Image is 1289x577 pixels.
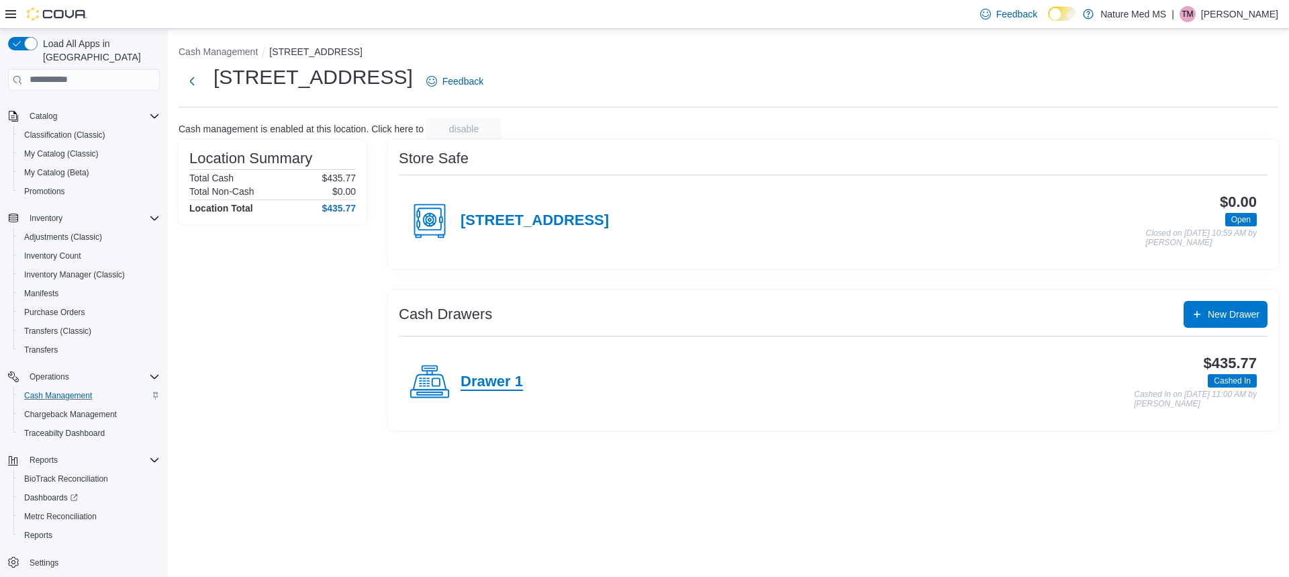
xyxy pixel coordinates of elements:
h4: Drawer 1 [461,373,523,391]
a: Feedback [421,68,489,95]
button: Cash Management [13,386,165,405]
button: Reports [3,451,165,470]
nav: An example of EuiBreadcrumbs [179,45,1278,61]
button: Traceabilty Dashboard [13,424,165,443]
p: Cashed In on [DATE] 11:00 AM by [PERSON_NAME] [1134,390,1257,408]
span: Settings [30,558,58,568]
p: Nature Med MS [1100,6,1166,22]
span: Transfers [24,345,58,355]
button: Inventory [3,209,165,228]
a: Reports [19,527,58,543]
span: Adjustments (Classic) [24,232,102,242]
span: Manifests [19,285,160,302]
h6: Total Non-Cash [189,186,254,197]
span: Metrc Reconciliation [24,511,97,522]
button: Catalog [24,108,62,124]
button: Reports [13,526,165,545]
button: Inventory Manager (Classic) [13,265,165,284]
a: Purchase Orders [19,304,91,320]
a: Traceabilty Dashboard [19,425,110,441]
p: [PERSON_NAME] [1201,6,1278,22]
span: Inventory [24,210,160,226]
span: Reports [24,530,52,541]
div: Terri McFarlin [1180,6,1196,22]
span: Inventory Manager (Classic) [19,267,160,283]
span: Purchase Orders [19,304,160,320]
span: Reports [24,452,160,468]
span: Chargeback Management [19,406,160,423]
span: Transfers (Classic) [19,323,160,339]
span: Inventory Count [19,248,160,264]
button: Manifests [13,284,165,303]
span: Metrc Reconciliation [19,508,160,525]
span: Open [1225,213,1257,226]
button: BioTrack Reconciliation [13,470,165,488]
button: Purchase Orders [13,303,165,322]
p: | [1172,6,1174,22]
span: Promotions [19,183,160,199]
p: $0.00 [332,186,356,197]
span: Classification (Classic) [24,130,105,140]
a: Inventory Manager (Classic) [19,267,130,283]
p: $435.77 [322,173,356,183]
a: BioTrack Reconciliation [19,471,113,487]
h4: Location Total [189,203,253,214]
button: Reports [24,452,63,468]
span: Operations [24,369,160,385]
a: Manifests [19,285,64,302]
button: My Catalog (Classic) [13,144,165,163]
a: Cash Management [19,388,97,404]
h3: $435.77 [1204,355,1257,371]
a: Transfers (Classic) [19,323,97,339]
button: Metrc Reconciliation [13,507,165,526]
span: Inventory Count [24,251,81,261]
a: Settings [24,555,64,571]
span: Operations [30,371,69,382]
span: Dashboards [19,490,160,506]
button: [STREET_ADDRESS] [269,46,362,57]
span: Adjustments (Classic) [19,229,160,245]
span: Transfers (Classic) [24,326,91,337]
a: My Catalog (Beta) [19,165,95,181]
span: Reports [30,455,58,465]
span: My Catalog (Beta) [24,167,89,178]
span: disable [449,122,479,136]
span: BioTrack Reconciliation [24,474,108,484]
p: Cash management is enabled at this location. Click here to [179,124,424,134]
span: Transfers [19,342,160,358]
button: Cash Management [179,46,258,57]
input: Dark Mode [1048,7,1076,21]
span: Traceabilty Dashboard [19,425,160,441]
span: Chargeback Management [24,409,117,420]
button: New Drawer [1184,301,1268,328]
button: My Catalog (Beta) [13,163,165,182]
a: Promotions [19,183,70,199]
a: Metrc Reconciliation [19,508,102,525]
button: Catalog [3,107,165,126]
button: Adjustments (Classic) [13,228,165,247]
button: disable [426,118,502,140]
span: Classification (Classic) [19,127,160,143]
span: TM [1182,6,1193,22]
button: Inventory [24,210,68,226]
a: Adjustments (Classic) [19,229,107,245]
button: Operations [3,367,165,386]
span: Feedback [442,75,483,88]
span: Cashed In [1214,375,1251,387]
span: Purchase Orders [24,307,85,318]
h6: Total Cash [189,173,234,183]
button: Classification (Classic) [13,126,165,144]
h3: Cash Drawers [399,306,492,322]
span: My Catalog (Beta) [19,165,160,181]
a: Classification (Classic) [19,127,111,143]
h4: $435.77 [322,203,356,214]
h3: $0.00 [1220,194,1257,210]
span: Inventory Manager (Classic) [24,269,125,280]
button: Transfers [13,341,165,359]
button: Inventory Count [13,247,165,265]
button: Transfers (Classic) [13,322,165,341]
a: Dashboards [19,490,83,506]
a: Inventory Count [19,248,87,264]
a: Dashboards [13,488,165,507]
